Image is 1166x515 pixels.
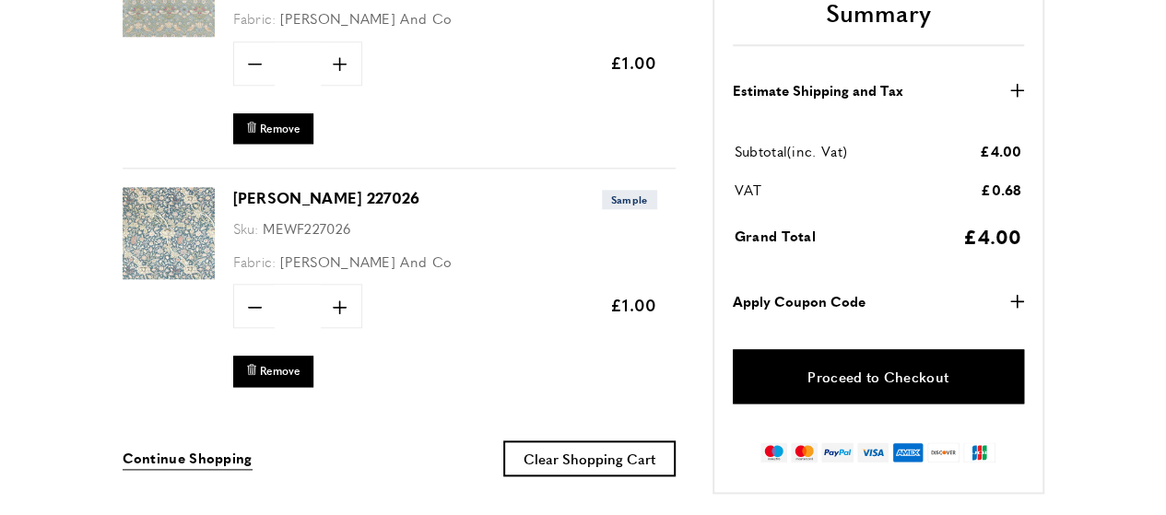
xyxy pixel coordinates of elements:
span: Continue Shopping [123,448,253,467]
img: jcb [963,443,995,463]
img: maestro [760,443,787,463]
span: Fabric: [233,8,277,28]
span: £4.00 [980,141,1022,160]
button: Clear Shopping Cart [503,440,676,476]
span: Fabric: [233,252,277,271]
a: Proceed to Checkout [733,350,1024,404]
strong: Estimate Shipping and Tax [733,79,903,101]
img: visa [857,443,888,463]
span: Remove [260,121,300,136]
span: Grand Total [735,227,816,246]
a: Continue Shopping [123,447,253,470]
button: Remove Strawberry Thief 226713 [233,113,313,144]
span: (inc. Vat) [787,142,847,161]
span: £4.00 [963,222,1022,250]
span: [PERSON_NAME] And Co [280,8,452,28]
a: [PERSON_NAME] 227026 [233,187,420,208]
span: Sku: [233,218,259,238]
img: mastercard [791,443,818,463]
button: Remove Trent 227026 [233,356,313,386]
span: MEWF227026 [263,218,350,238]
a: Trent 227026 [123,266,215,282]
img: Trent 227026 [123,187,215,279]
button: Apply Coupon Code [733,291,1024,313]
img: paypal [821,443,854,463]
button: Estimate Shipping and Tax [733,79,1024,101]
span: Clear Shopping Cart [524,449,655,468]
span: VAT [735,181,762,200]
span: Subtotal [735,142,787,161]
span: Sample [602,190,657,209]
span: £1.00 [610,293,657,316]
strong: Apply Coupon Code [733,291,866,313]
span: [PERSON_NAME] And Co [280,252,452,271]
span: Remove [260,363,300,379]
img: american-express [892,443,925,463]
span: £1.00 [610,51,657,74]
span: £0.68 [981,180,1022,199]
img: discover [927,443,960,463]
a: Strawberry Thief 226713 [123,24,215,40]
